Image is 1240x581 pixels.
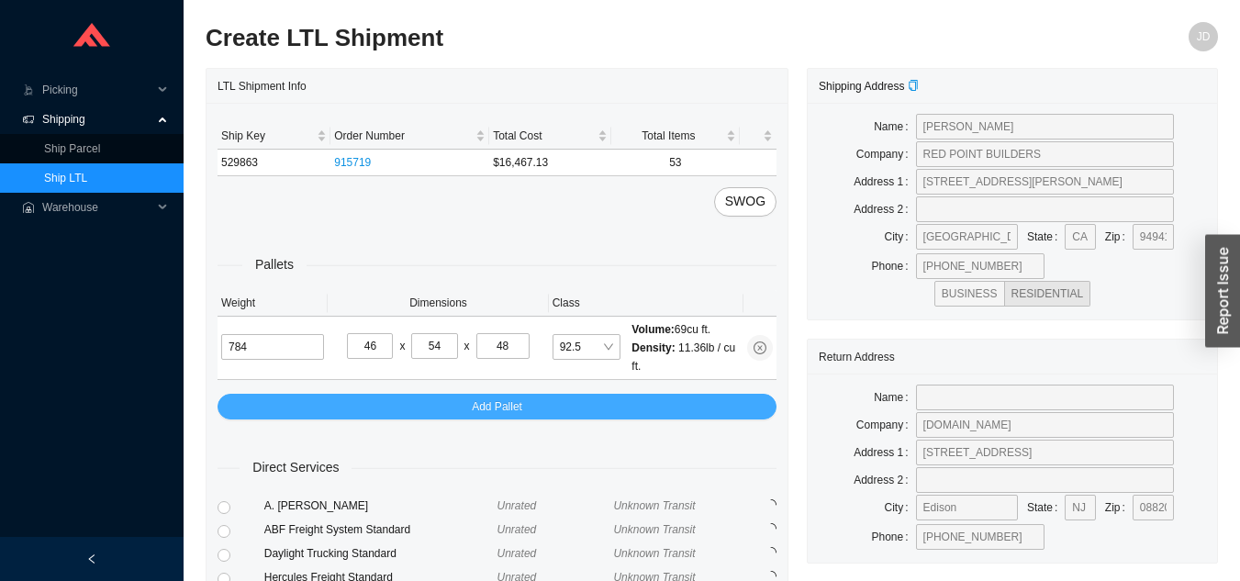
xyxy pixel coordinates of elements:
th: Total Items sortable [611,123,741,150]
div: x [399,337,405,355]
label: City [885,224,916,250]
label: City [885,495,916,520]
th: Class [549,290,743,317]
span: Order Number [334,127,472,145]
label: Address 2 [854,467,915,493]
span: BUSINESS [942,287,998,300]
span: copy [908,80,919,91]
div: A. [PERSON_NAME] [264,497,497,515]
button: Add Pallet [218,394,776,419]
input: H [476,333,530,359]
span: Unrated [497,499,537,512]
span: Warehouse [42,193,152,222]
span: Shipping Address [819,80,919,93]
td: 53 [611,150,741,176]
label: Zip [1105,224,1133,250]
div: 11.36 lb / cu ft. [631,339,740,375]
span: Unknown Transit [613,499,695,512]
span: Picking [42,75,152,105]
th: Order Number sortable [330,123,489,150]
label: Address 2 [854,196,915,222]
th: Dimensions [328,290,548,317]
span: left [86,553,97,564]
span: Unknown Transit [613,547,695,560]
button: SWOG [714,187,776,217]
label: Phone [872,524,916,550]
input: W [411,333,457,359]
input: L [347,333,393,359]
span: JD [1197,22,1211,51]
span: Density: [631,341,675,354]
div: Return Address [819,340,1206,374]
a: Ship LTL [44,172,87,184]
span: Unknown Transit [613,523,695,536]
label: Company [856,412,916,438]
span: Pallets [242,254,307,275]
h2: Create LTL Shipment [206,22,965,54]
td: 529863 [218,150,330,176]
div: LTL Shipment Info [218,69,776,103]
th: Ship Key sortable [218,123,330,150]
span: SWOG [725,191,765,212]
span: Add Pallet [472,397,522,416]
span: Volume: [631,323,674,336]
label: Phone [872,253,916,279]
span: RESIDENTIAL [1011,287,1084,300]
div: x [464,337,470,355]
span: Total Cost [493,127,593,145]
span: Shipping [42,105,152,134]
label: Name [874,385,915,410]
span: loading [764,497,779,513]
span: 92.5 [560,335,614,359]
span: Total Items [615,127,723,145]
th: Weight [218,290,328,317]
th: Total Cost sortable [489,123,610,150]
div: ABF Freight System Standard [264,520,497,539]
div: Daylight Trucking Standard [264,544,497,563]
button: close-circle [747,335,773,361]
label: Name [874,114,915,140]
th: undefined sortable [740,123,776,150]
div: 69 cu ft. [631,320,740,339]
span: Unrated [497,547,537,560]
span: Direct Services [240,457,352,478]
span: loading [764,521,779,537]
span: Unrated [497,523,537,536]
span: Ship Key [221,127,313,145]
label: Address 1 [854,169,915,195]
label: State [1027,495,1065,520]
label: Zip [1105,495,1133,520]
label: Address 1 [854,440,915,465]
a: 915719 [334,156,371,169]
label: Company [856,141,916,167]
div: Copy [908,77,919,95]
a: Ship Parcel [44,142,100,155]
label: State [1027,224,1065,250]
td: $16,467.13 [489,150,610,176]
span: loading [764,545,779,561]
